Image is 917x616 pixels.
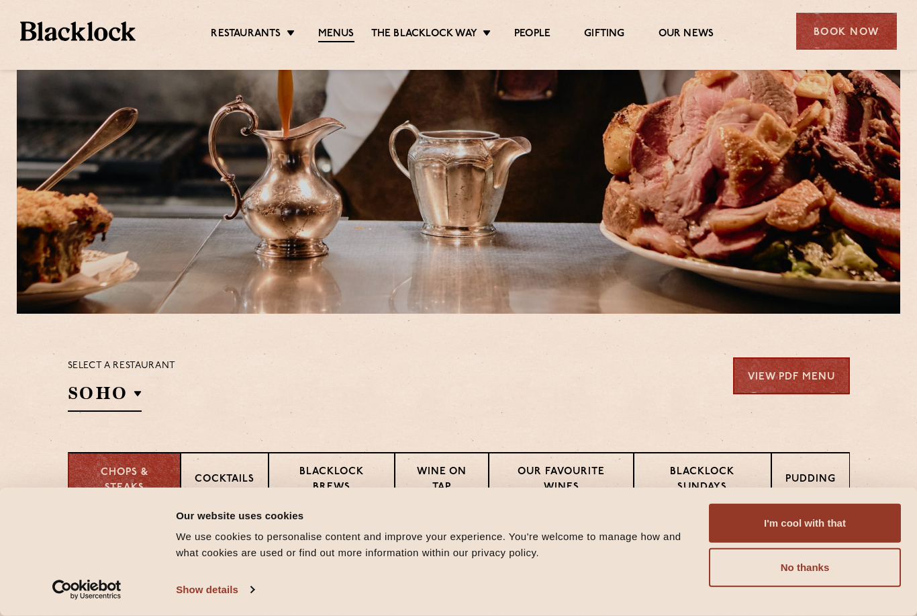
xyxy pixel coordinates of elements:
p: Blacklock Sundays [648,465,757,496]
p: Chops & Steaks [83,466,166,496]
p: Select a restaurant [68,357,176,375]
div: Our website uses cookies [176,507,693,523]
a: Menus [318,28,354,42]
a: Gifting [584,28,624,41]
a: Restaurants [211,28,281,41]
p: Wine on Tap [409,465,475,496]
button: I'm cool with that [709,504,901,543]
div: Book Now [796,13,897,50]
h2: SOHO [68,382,142,412]
a: Usercentrics Cookiebot - opens in a new window [28,580,146,600]
img: BL_Textured_Logo-footer-cropped.svg [20,21,136,41]
a: Show details [176,580,254,600]
p: Blacklock Brews [283,465,381,496]
a: People [514,28,550,41]
p: Cocktails [195,472,254,489]
a: The Blacklock Way [371,28,477,41]
button: No thanks [709,548,901,587]
p: Pudding [785,472,836,489]
p: Our favourite wines [503,465,620,496]
div: We use cookies to personalise content and improve your experience. You're welcome to manage how a... [176,529,693,561]
a: Our News [659,28,714,41]
a: View PDF Menu [733,357,850,394]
